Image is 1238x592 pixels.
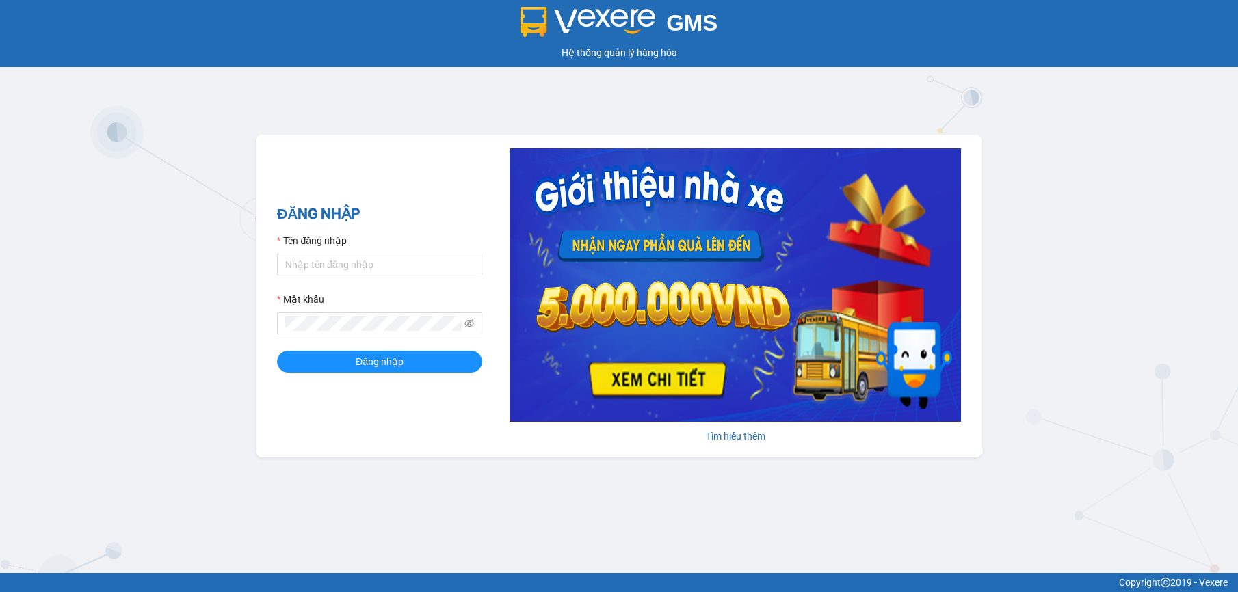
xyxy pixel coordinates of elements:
img: banner-0 [510,148,961,422]
div: Copyright 2019 - Vexere [10,575,1228,590]
input: Tên đăng nhập [277,254,482,275]
img: logo 2 [521,7,656,37]
span: Đăng nhập [356,354,404,369]
label: Tên đăng nhập [277,233,347,248]
div: Hệ thống quản lý hàng hóa [3,45,1235,60]
span: eye-invisible [464,319,474,328]
span: GMS [666,10,717,36]
span: copyright [1161,578,1170,587]
input: Mật khẩu [285,316,462,331]
button: Đăng nhập [277,351,482,373]
a: GMS [521,21,718,31]
label: Mật khẩu [277,292,324,307]
div: Tìm hiểu thêm [510,429,961,444]
h2: ĐĂNG NHẬP [277,203,482,226]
